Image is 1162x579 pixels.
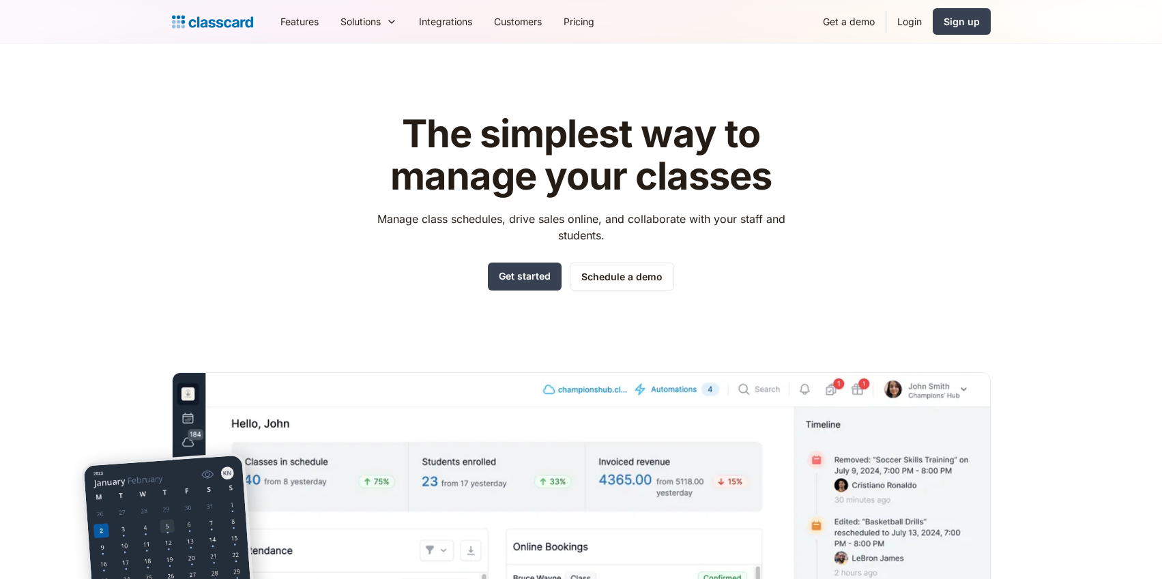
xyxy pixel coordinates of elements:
[488,263,562,291] a: Get started
[408,6,483,37] a: Integrations
[172,12,253,31] a: home
[944,14,980,29] div: Sign up
[886,6,933,37] a: Login
[812,6,886,37] a: Get a demo
[483,6,553,37] a: Customers
[340,14,381,29] div: Solutions
[553,6,605,37] a: Pricing
[330,6,408,37] div: Solutions
[270,6,330,37] a: Features
[933,8,991,35] a: Sign up
[570,263,674,291] a: Schedule a demo
[364,211,798,243] p: Manage class schedules, drive sales online, and collaborate with your staff and students.
[364,113,798,197] h1: The simplest way to manage your classes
